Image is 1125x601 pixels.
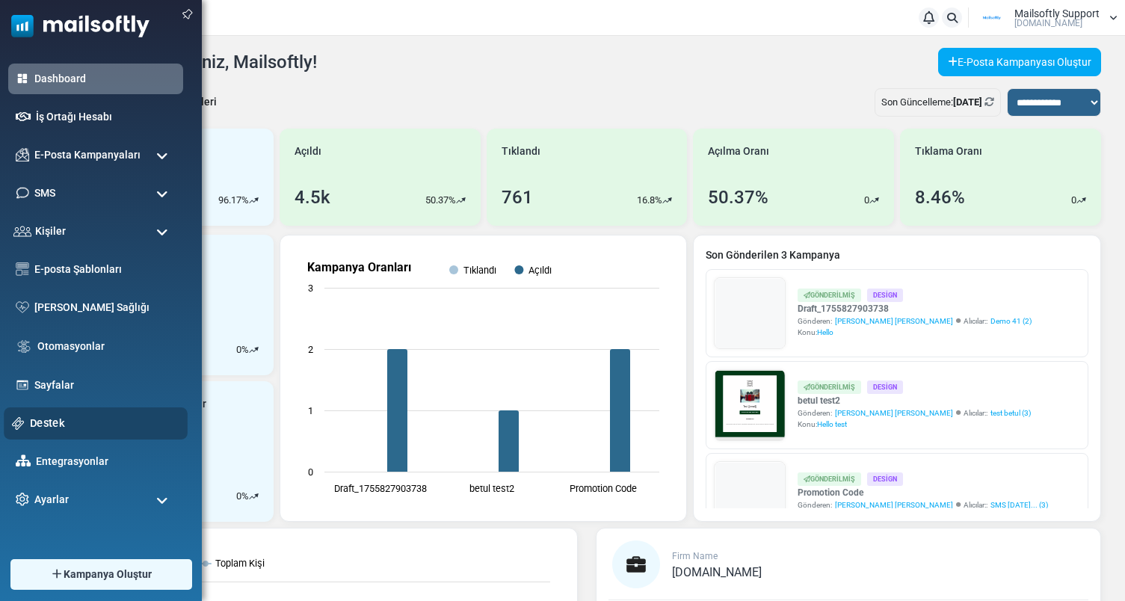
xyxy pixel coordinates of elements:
div: Gönderen: Alıcılar:: [798,315,1032,327]
a: betul test2 [798,394,1031,407]
a: Shop Now and Save Big! [182,297,335,324]
span: Hello test [817,420,847,428]
a: [PERSON_NAME] Sağlığı [34,300,176,315]
text: 3 [308,283,313,294]
span: [DOMAIN_NAME] [672,565,762,579]
p: 96.17% [218,193,249,208]
span: Mailsoftly Support [1014,8,1100,19]
div: 50.37% [708,184,768,211]
span: SMS [34,185,55,201]
svg: Kampanya Oranları [292,247,674,509]
img: sms-icon.png [16,186,29,200]
a: E-Posta Kampanyası Oluştur [938,48,1101,76]
span: Tıklandı [502,144,540,159]
span: Açıldı [295,144,321,159]
span: [PERSON_NAME] [PERSON_NAME] [835,315,953,327]
p: Lorem ipsum dolor sit amet, consectetur adipiscing elit, sed do eiusmod tempor incididunt [78,392,437,407]
div: Konu: [798,419,1031,430]
div: Gönderilmiş [798,472,861,485]
span: E-Posta Kampanyaları [34,147,141,163]
img: User Logo [973,7,1011,29]
b: [DATE] [953,96,982,108]
img: support-icon.svg [12,417,25,430]
a: Destek [30,415,179,431]
span: [DOMAIN_NAME] [1014,19,1082,28]
p: 0 [236,489,241,504]
h1: Test {(email)} [67,259,449,283]
span: Firm Name [672,551,718,561]
span: [PERSON_NAME] [PERSON_NAME] [835,407,953,419]
div: Gönderilmiş [798,380,861,393]
a: Son Gönderilen 3 Kampanya [706,247,1088,263]
div: Design [867,472,903,485]
span: Kampanya Oluştur [64,567,152,582]
text: Draft_1755827903738 [333,483,426,494]
img: domain-health-icon.svg [16,301,29,313]
text: Kampanya Oranları [307,260,411,274]
a: Demo 41 (2) [990,315,1032,327]
a: [DOMAIN_NAME] [672,567,762,579]
text: Promotion Code [570,483,637,494]
img: email-templates-icon.svg [16,262,29,276]
span: Ayarlar [34,492,69,508]
text: 2 [308,344,313,355]
span: Açılma Oranı [708,144,769,159]
div: % [236,342,259,357]
div: Son Güncelleme: [875,88,1001,117]
img: contacts-icon.svg [13,226,31,236]
p: 16.8% [637,193,662,208]
a: Draft_1755827903738 [798,302,1032,315]
a: E-posta Şablonları [34,262,176,277]
strong: Follow Us [229,354,286,366]
a: test betul (3) [990,407,1031,419]
div: Gönderen: Alıcılar:: [798,499,1048,511]
a: Sayfalar [34,377,176,393]
p: 0 [236,342,241,357]
div: Gönderilmiş [798,289,861,301]
text: 0 [308,466,313,478]
img: campaigns-icon.png [16,148,29,161]
div: 8.46% [915,184,965,211]
span: [PERSON_NAME] [PERSON_NAME] [835,499,953,511]
text: betul test2 [469,483,514,494]
text: Tıklandı [463,265,496,276]
div: Design [867,289,903,301]
p: 50.37% [425,193,456,208]
a: Refresh Stats [984,96,994,108]
div: 761 [502,184,533,211]
a: İş Ortağı Hesabı [36,109,176,125]
div: Konu: [798,327,1032,338]
text: Toplam Kişi [215,558,265,569]
div: Gönderen: Alıcılar:: [798,407,1031,419]
a: SMS [DATE]... (3) [990,499,1048,511]
a: Promotion Code [798,486,1048,499]
text: Açıldı [528,265,552,276]
p: 0 [864,193,869,208]
span: Kişiler [35,224,66,239]
strong: Shop Now and Save Big! [197,304,320,316]
span: Hello [817,328,833,336]
a: Entegrasyonlar [36,454,176,469]
img: settings-icon.svg [16,493,29,506]
div: % [236,489,259,504]
a: Otomasyonlar [37,339,176,354]
a: User Logo Mailsoftly Support [DOMAIN_NAME] [973,7,1118,29]
div: 4.5k [295,184,330,211]
p: 0 [1071,193,1076,208]
img: landing_pages.svg [16,378,29,392]
text: 1 [308,405,313,416]
a: Dashboard [34,71,176,87]
img: dashboard-icon-active.svg [16,72,29,85]
div: Design [867,380,903,393]
img: workflow.svg [16,338,32,355]
span: Tıklama Oranı [915,144,982,159]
